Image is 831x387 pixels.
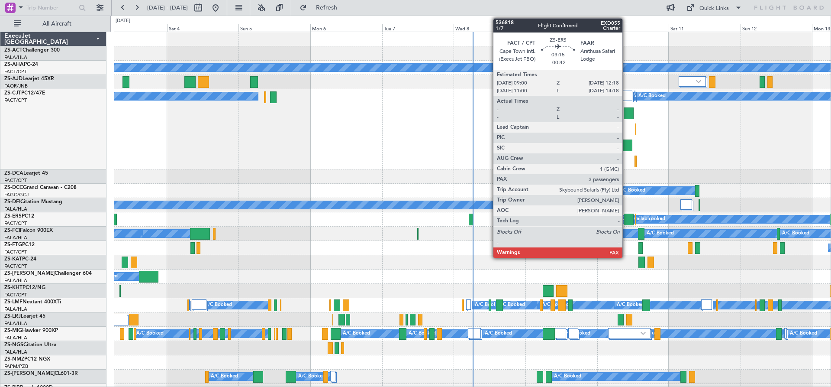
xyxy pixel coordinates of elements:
[4,76,54,81] a: ZS-AJDLearjet 45XR
[4,62,24,67] span: ZS-AHA
[136,327,164,340] div: A/C Booked
[4,320,27,327] a: FALA/HLA
[4,314,21,319] span: ZS-LRJ
[147,4,188,12] span: [DATE] - [DATE]
[95,24,167,32] div: Fri 3
[4,192,29,198] a: FAGC/GCJ
[4,91,45,96] a: ZS-CJTPC12/47E
[638,213,665,226] div: A/C Booked
[741,24,812,32] div: Sun 12
[4,328,22,333] span: ZS-MIG
[4,177,27,184] a: FACT/CPT
[343,327,370,340] div: A/C Booked
[638,90,666,103] div: A/C Booked
[454,24,525,32] div: Wed 8
[4,171,48,176] a: ZS-DCALearjet 45
[696,80,701,83] img: arrow-gray.svg
[4,171,23,176] span: ZS-DCA
[498,299,525,312] div: A/C Booked
[4,292,27,298] a: FACT/CPT
[4,48,23,53] span: ZS-ACT
[4,342,56,348] a: ZS-NGSCitation Ultra
[4,76,23,81] span: ZS-AJD
[4,371,55,376] span: ZS-[PERSON_NAME]
[4,62,38,67] a: ZS-AHAPC-24
[4,299,61,305] a: ZS-LMFNextant 400XTi
[4,271,92,276] a: ZS-[PERSON_NAME]Challenger 604
[238,24,310,32] div: Sun 5
[4,185,23,190] span: ZS-DCC
[617,299,644,312] div: A/C Booked
[4,285,45,290] a: ZS-KHTPC12/NG
[26,1,76,14] input: Trip Number
[4,214,34,219] a: ZS-ERSPC12
[4,48,60,53] a: ZS-ACTChallenger 300
[4,299,23,305] span: ZS-LMF
[4,91,21,96] span: ZS-CJT
[4,271,55,276] span: ZS-[PERSON_NAME]
[309,5,345,11] span: Refresh
[4,328,58,333] a: ZS-MIGHawker 900XP
[23,21,91,27] span: All Aircraft
[4,285,23,290] span: ZS-KHT
[296,1,348,15] button: Refresh
[4,371,78,376] a: ZS-[PERSON_NAME]CL601-3R
[4,335,27,341] a: FALA/HLA
[4,242,22,247] span: ZS-FTG
[4,242,35,247] a: ZS-FTGPC12
[382,24,454,32] div: Tue 7
[618,184,645,197] div: A/C Booked
[4,314,45,319] a: ZS-LRJLearjet 45
[597,24,669,32] div: Fri 10
[525,24,597,32] div: Thu 9
[4,185,77,190] a: ZS-DCCGrand Caravan - C208
[790,327,817,340] div: A/C Booked
[4,214,22,219] span: ZS-ERS
[4,234,27,241] a: FALA/HLA
[4,249,27,255] a: FACT/CPT
[641,332,646,335] img: arrow-gray.svg
[782,227,809,240] div: A/C Booked
[4,306,27,312] a: FALA/HLA
[542,299,569,312] div: A/C Booked
[475,299,502,312] div: A/C Booked
[4,257,22,262] span: ZS-KAT
[4,220,27,227] a: FACT/CPT
[4,97,27,104] a: FACT/CPT
[4,228,53,233] a: ZS-FCIFalcon 900EX
[554,370,581,383] div: A/C Booked
[167,24,239,32] div: Sat 4
[4,83,28,89] a: FAOR/JNB
[4,199,20,205] span: ZS-DFI
[298,370,325,383] div: A/C Booked
[409,327,436,340] div: A/C Booked
[647,227,674,240] div: A/C Booked
[4,199,62,205] a: ZS-DFICitation Mustang
[615,213,651,226] div: A/C Unavailable
[4,363,28,370] a: FAPM/PZB
[211,370,238,383] div: A/C Booked
[4,206,27,212] a: FALA/HLA
[4,277,27,284] a: FALA/HLA
[4,257,36,262] a: ZS-KATPC-24
[4,263,27,270] a: FACT/CPT
[116,17,130,25] div: [DATE]
[4,357,24,362] span: ZS-NMZ
[310,24,382,32] div: Mon 6
[4,68,27,75] a: FACT/CPT
[4,357,50,362] a: ZS-NMZPC12 NGX
[574,227,601,240] div: A/C Booked
[4,54,27,61] a: FALA/HLA
[669,24,741,32] div: Sat 11
[699,4,729,13] div: Quick Links
[4,228,20,233] span: ZS-FCI
[682,1,746,15] button: Quick Links
[10,17,94,31] button: All Aircraft
[4,342,23,348] span: ZS-NGS
[485,327,512,340] div: A/C Booked
[4,349,27,355] a: FALA/HLA
[205,299,232,312] div: A/C Booked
